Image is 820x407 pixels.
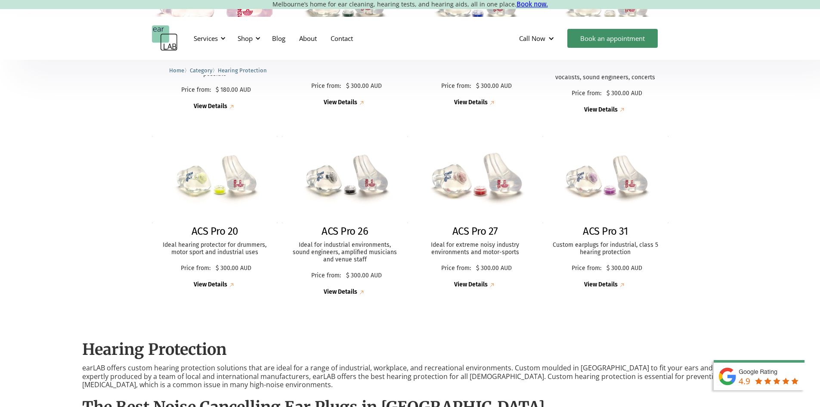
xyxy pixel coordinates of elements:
[583,225,628,238] h2: ACS Pro 31
[584,106,618,114] div: View Details
[322,225,368,238] h2: ACS Pro 26
[308,272,344,280] p: Price from:
[216,265,251,272] p: $ 300.00 AUD
[190,67,212,74] span: Category
[567,29,658,48] a: Book an appointment
[152,136,278,289] a: ACS Pro 20ACS Pro 20Ideal hearing protector for drummers, motor sport and industrial usesPrice fr...
[308,83,344,90] p: Price from:
[512,25,563,51] div: Call Now
[82,340,738,360] h2: Hearing Protection
[282,136,408,296] a: ACS Pro 26ACS Pro 26Ideal for industrial environments, sound engineers, amplified musicians and v...
[584,281,618,289] div: View Details
[82,364,738,389] p: earLAB offers custom hearing protection solutions that are ideal for a range of industrial, workp...
[542,136,668,289] a: ACS Pro 31ACS Pro 31Custom earplugs for industrial, class 5 hearing protectionPrice from:$ 300.00...
[194,34,218,43] div: Services
[216,87,251,94] p: $ 180.00 AUD
[406,132,545,227] img: ACS Pro 27
[178,87,214,94] p: Price from:
[192,225,238,238] h2: ACS Pro 20
[238,34,253,43] div: Shop
[194,281,227,289] div: View Details
[454,281,488,289] div: View Details
[152,25,178,51] a: home
[569,90,604,97] p: Price from:
[412,136,538,289] a: ACS Pro 27ACS Pro 27Ideal for extreme noisy industry environments and motor-sportsPrice from:$ 30...
[178,265,214,272] p: Price from:
[519,34,545,43] div: Call Now
[169,66,190,75] li: 〉
[152,136,278,223] img: ACS Pro 20
[346,272,382,280] p: $ 300.00 AUD
[169,66,184,74] a: Home
[169,67,184,74] span: Home
[190,66,212,74] a: Category
[452,225,498,238] h2: ACS Pro 27
[438,83,474,90] p: Price from:
[454,99,488,106] div: View Details
[291,242,399,263] p: Ideal for industrial environments, sound engineers, amplified musicians and venue staff
[476,265,512,272] p: $ 300.00 AUD
[346,83,382,90] p: $ 300.00 AUD
[189,25,228,51] div: Services
[292,26,324,51] a: About
[218,67,267,74] span: Hearing Protection
[542,136,668,223] img: ACS Pro 31
[232,25,263,51] div: Shop
[190,66,218,75] li: 〉
[438,265,474,272] p: Price from:
[569,265,604,272] p: Price from:
[265,26,292,51] a: Blog
[161,242,269,256] p: Ideal hearing protector for drummers, motor sport and industrial uses
[194,103,227,110] div: View Details
[606,90,642,97] p: $ 300.00 AUD
[218,66,267,74] a: Hearing Protection
[324,289,357,296] div: View Details
[324,26,360,51] a: Contact
[606,265,642,272] p: $ 300.00 AUD
[282,136,408,223] img: ACS Pro 26
[551,242,660,256] p: Custom earplugs for industrial, class 5 hearing protection
[476,83,512,90] p: $ 300.00 AUD
[324,99,357,106] div: View Details
[421,242,530,256] p: Ideal for extreme noisy industry environments and motor-sports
